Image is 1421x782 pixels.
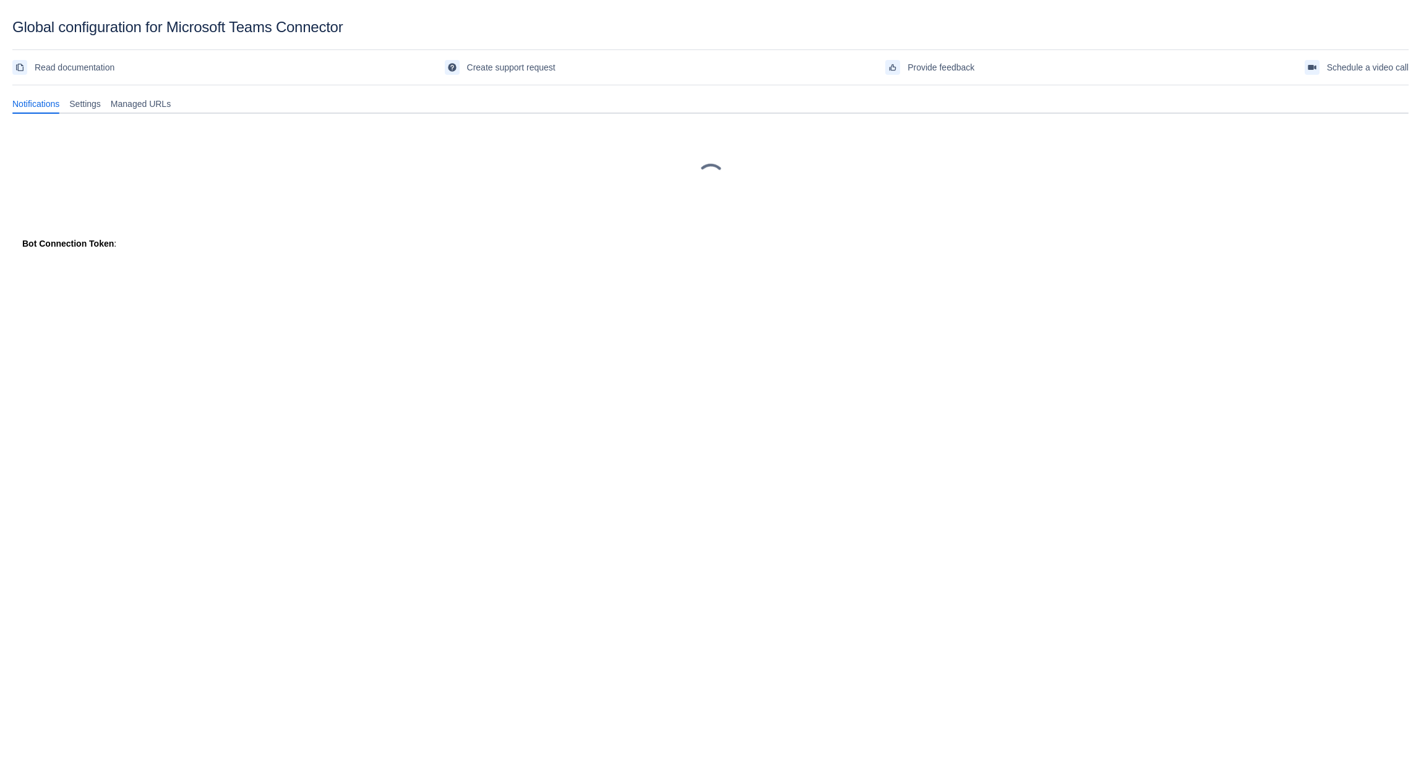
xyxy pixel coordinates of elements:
span: feedback [888,62,898,72]
a: Schedule a video call [1305,57,1409,77]
span: support [447,62,457,72]
div: : [22,237,1399,250]
span: documentation [15,62,25,72]
div: Global configuration for Microsoft Teams Connector [12,19,1409,36]
span: Managed URLs [111,98,171,110]
a: Create support request [445,57,556,77]
span: Provide feedback [908,57,974,77]
span: Notifications [12,98,59,110]
strong: Bot Connection Token [22,239,114,249]
a: Provide feedback [885,57,974,77]
span: videoCall [1307,62,1317,72]
span: Read documentation [35,57,114,77]
span: Create support request [467,57,556,77]
span: Settings [69,98,101,110]
span: Schedule a video call [1327,57,1409,77]
a: Read documentation [12,57,114,77]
